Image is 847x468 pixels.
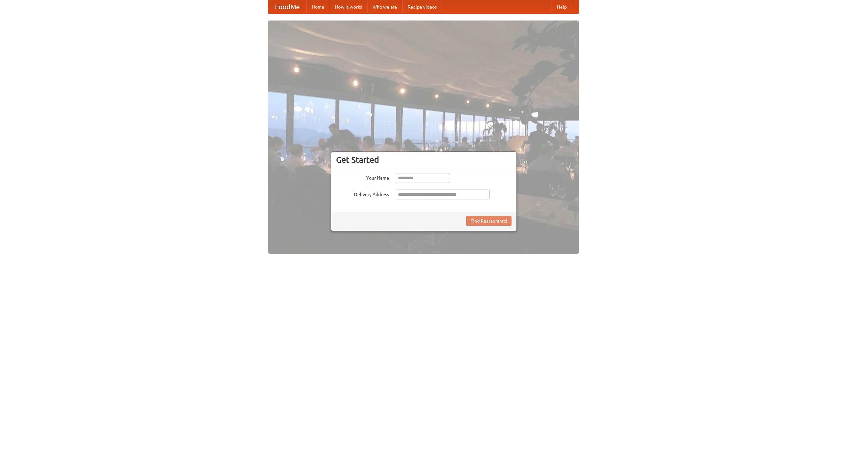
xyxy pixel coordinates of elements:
h3: Get Started [336,155,512,165]
a: Recipe videos [402,0,442,14]
a: FoodMe [268,0,306,14]
label: Your Name [336,173,389,181]
label: Delivery Address [336,190,389,198]
a: How it works [330,0,367,14]
a: Home [306,0,330,14]
a: Help [552,0,572,14]
a: Who we are [367,0,402,14]
button: Find Restaurants! [466,216,512,226]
